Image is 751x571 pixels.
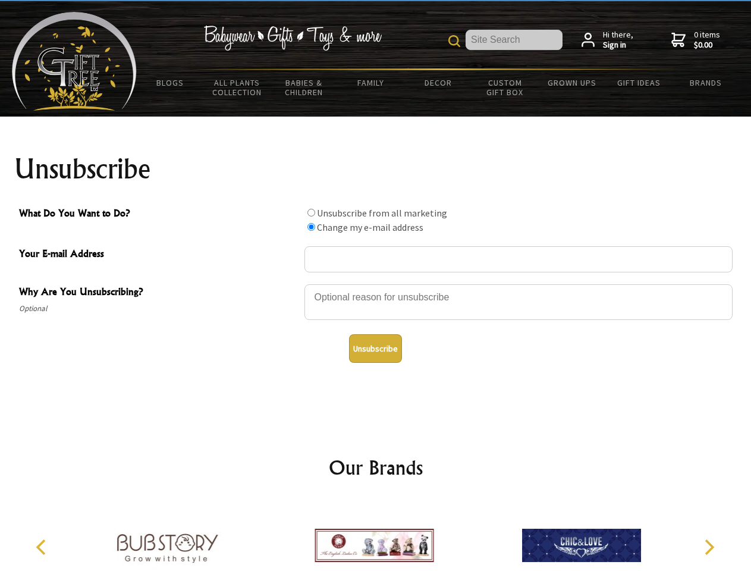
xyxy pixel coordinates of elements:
[137,70,204,95] a: BLOGS
[696,534,722,560] button: Next
[24,453,728,482] h2: Our Brands
[671,30,720,51] a: 0 items$0.00
[582,30,633,51] a: Hi there,Sign in
[694,40,720,51] strong: $0.00
[603,40,633,51] strong: Sign in
[538,70,605,95] a: Grown Ups
[307,223,315,231] input: What Do You Want to Do?
[317,207,447,219] label: Unsubscribe from all marketing
[203,26,382,51] img: Babywear - Gifts - Toys & more
[304,246,733,272] input: Your E-mail Address
[404,70,472,95] a: Decor
[19,284,298,302] span: Why Are You Unsubscribing?
[204,70,271,105] a: All Plants Collection
[14,155,737,183] h1: Unsubscribe
[673,70,740,95] a: Brands
[30,534,56,560] button: Previous
[603,30,633,51] span: Hi there,
[472,70,539,105] a: Custom Gift Box
[338,70,405,95] a: Family
[317,221,423,233] label: Change my e-mail address
[349,334,402,363] button: Unsubscribe
[466,30,563,50] input: Site Search
[19,302,298,316] span: Optional
[694,29,720,51] span: 0 items
[307,209,315,217] input: What Do You Want to Do?
[448,35,460,47] img: product search
[19,246,298,263] span: Your E-mail Address
[605,70,673,95] a: Gift Ideas
[304,284,733,320] textarea: Why Are You Unsubscribing?
[19,206,298,223] span: What Do You Want to Do?
[12,12,137,111] img: Babyware - Gifts - Toys and more...
[271,70,338,105] a: Babies & Children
